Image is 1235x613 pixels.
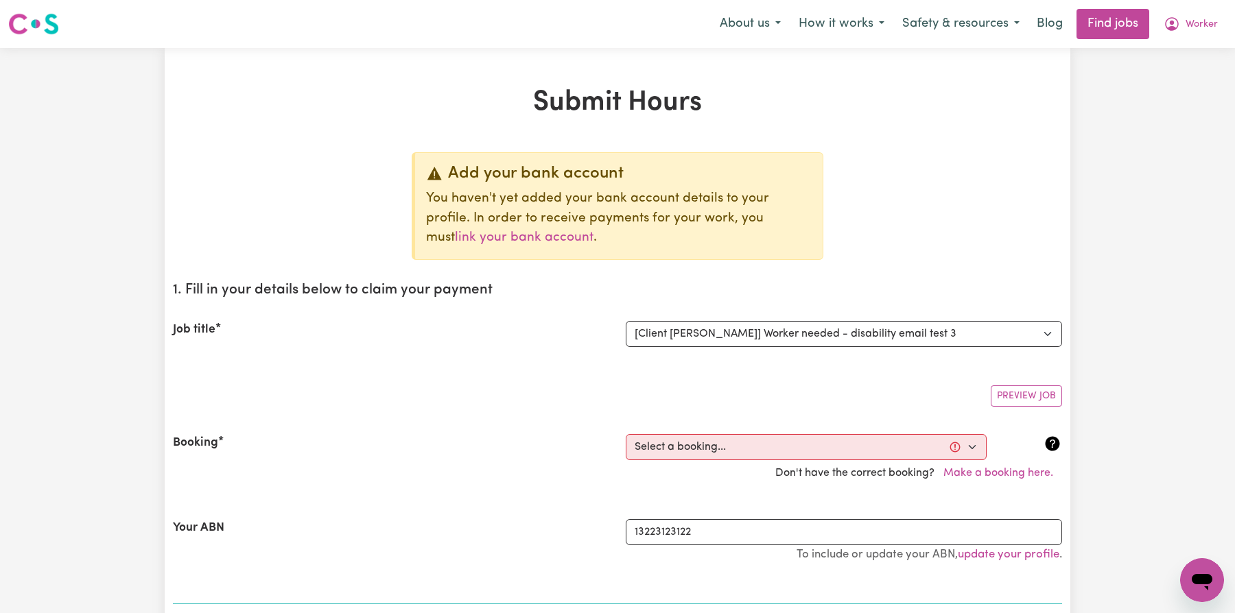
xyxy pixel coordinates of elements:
img: Careseekers logo [8,12,59,36]
a: link your bank account [455,231,593,244]
span: Worker [1186,17,1218,32]
span: Don't have the correct booking? [775,468,1062,479]
a: update your profile [958,549,1059,560]
button: How it works [790,10,893,38]
label: Job title [173,321,215,339]
a: Find jobs [1077,9,1149,39]
iframe: Button to launch messaging window [1180,558,1224,602]
button: About us [711,10,790,38]
button: My Account [1155,10,1227,38]
label: Your ABN [173,519,224,537]
a: Careseekers logo [8,8,59,40]
h2: 1. Fill in your details below to claim your payment [173,282,1062,299]
button: Preview Job [991,385,1062,407]
small: To include or update your ABN, . [797,549,1062,560]
button: Safety & resources [893,10,1028,38]
div: Add your bank account [426,164,812,184]
p: You haven't yet added your bank account details to your profile. In order to receive payments for... [426,189,812,248]
h1: Submit Hours [173,86,1062,119]
button: Make a booking here. [934,460,1062,486]
a: Blog [1028,9,1071,39]
label: Booking [173,434,218,452]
